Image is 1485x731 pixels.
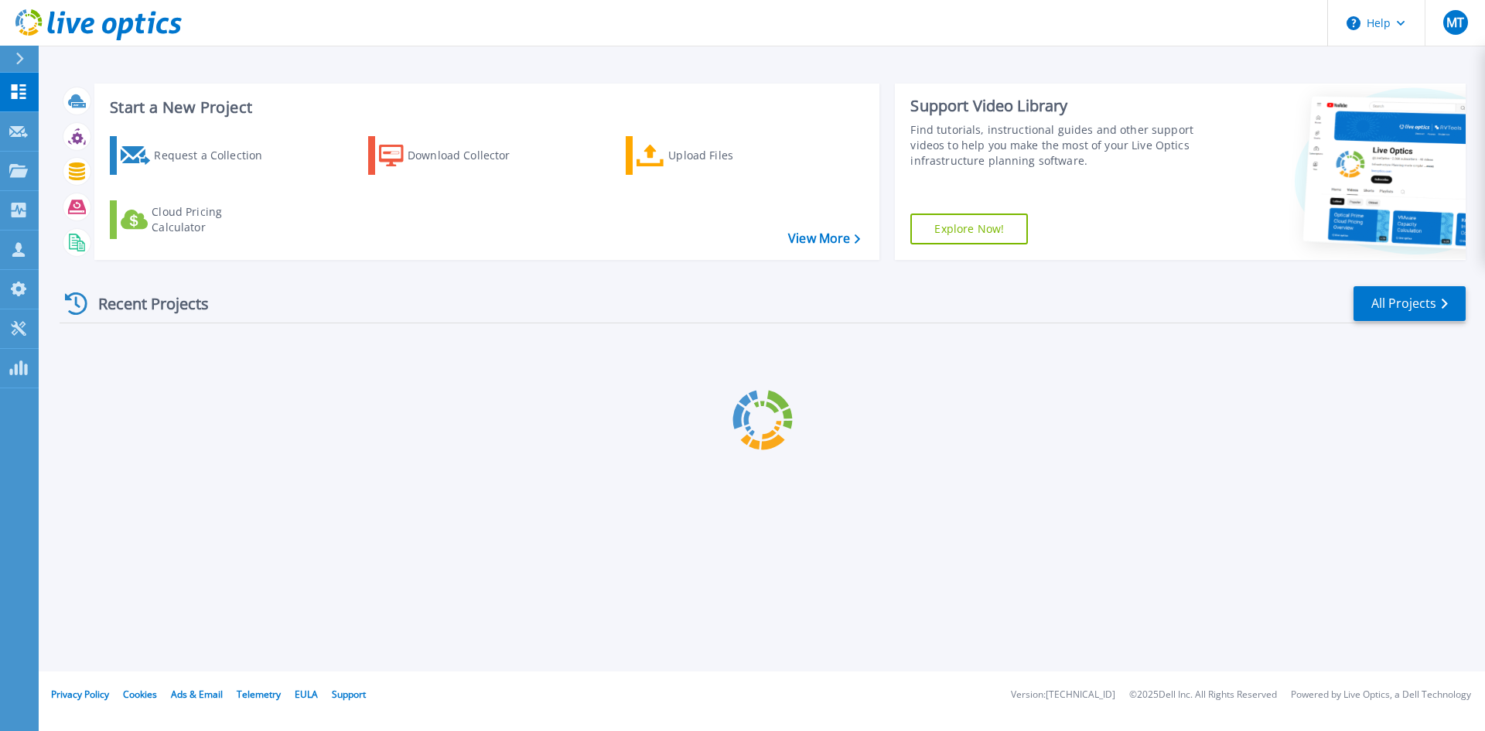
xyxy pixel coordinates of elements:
li: Powered by Live Optics, a Dell Technology [1291,690,1471,700]
a: Download Collector [368,136,541,175]
h3: Start a New Project [110,99,860,116]
div: Recent Projects [60,285,230,323]
div: Download Collector [408,140,531,171]
a: Support [332,688,366,701]
a: Upload Files [626,136,798,175]
a: Explore Now! [910,213,1028,244]
a: Ads & Email [171,688,223,701]
div: Cloud Pricing Calculator [152,204,275,235]
li: © 2025 Dell Inc. All Rights Reserved [1129,690,1277,700]
div: Support Video Library [910,96,1201,116]
a: Request a Collection [110,136,282,175]
span: MT [1446,16,1464,29]
div: Upload Files [668,140,792,171]
a: Cloud Pricing Calculator [110,200,282,239]
div: Find tutorials, instructional guides and other support videos to help you make the most of your L... [910,122,1201,169]
li: Version: [TECHNICAL_ID] [1011,690,1115,700]
a: Privacy Policy [51,688,109,701]
a: Telemetry [237,688,281,701]
div: Request a Collection [154,140,278,171]
a: Cookies [123,688,157,701]
a: EULA [295,688,318,701]
a: All Projects [1354,286,1466,321]
a: View More [788,231,860,246]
